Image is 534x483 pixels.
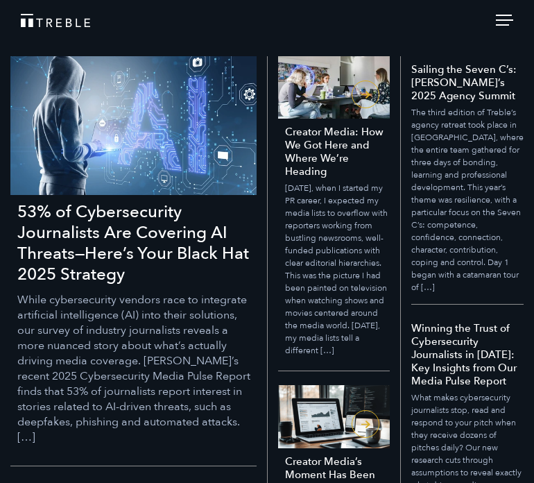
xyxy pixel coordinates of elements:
[285,182,390,357] p: [DATE], when I started my PR career, I expected my media lists to overflow with reporters working...
[17,202,257,285] h3: 53% of Cybersecurity Journalists Are Covering AI Threats—Here’s Your Black Hat 2025 Strategy
[411,322,524,388] h5: Winning the Trust of Cybersecurity Journalists in [DATE]: Key Insights from Our Media Pulse Report
[10,56,257,195] img: 53% of Cybersecurity Journalists Are Covering AI Threats—Here’s Your Black Hat 2025 Strategy
[411,63,524,103] h5: Sailing the Seven C’s: [PERSON_NAME]’s 2025 Agency Summit
[21,14,513,27] a: Treble Homepage
[17,292,257,445] p: While cybersecurity vendors race to integrate artificial intelligence (AI) into their solutions, ...
[10,56,257,466] a: 53% of Cybersecurity Journalists Are Covering AI Threats—Here’s Your Black Hat 2025 Strategy
[278,56,390,371] a: Creator Media: How We Got Here and Where We’re Heading
[411,106,524,294] p: The third edition of Treble’s agency retreat took place in [GEOGRAPHIC_DATA], where the entire te...
[21,14,90,27] img: Treble logo
[278,56,390,119] img: Creator Media: How We Got Here and Where We’re Heading
[285,126,390,178] h4: Creator Media: How We Got Here and Where We’re Heading
[411,63,524,305] a: Sailing the Seven C’s: Treble’s 2025 Agency Summit
[278,385,390,448] img: Creator Media’s Moment Has Been Brewing. It’s Finally Here.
